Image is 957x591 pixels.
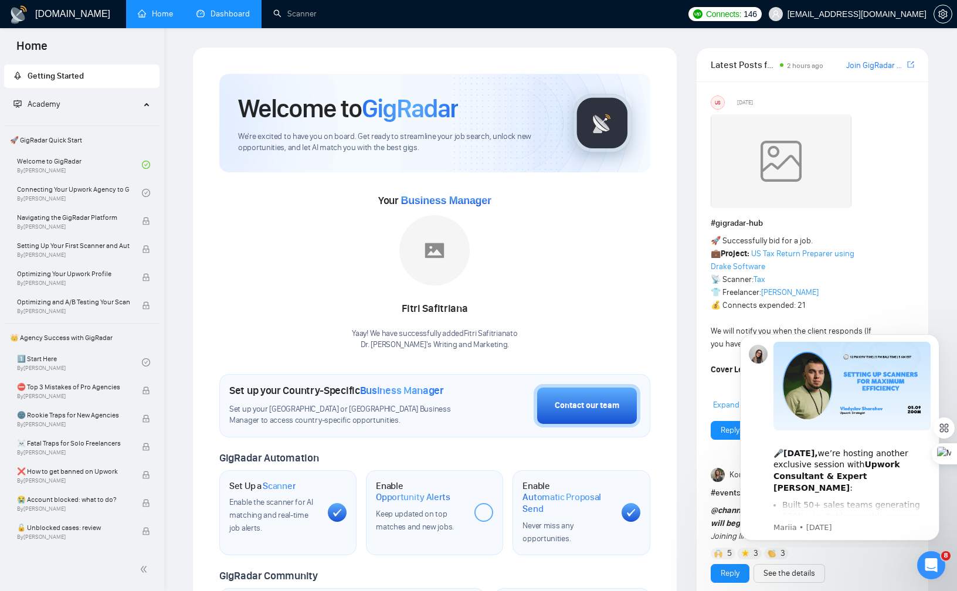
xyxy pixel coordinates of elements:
[142,499,150,507] span: lock
[142,217,150,225] span: lock
[273,9,317,19] a: searchScanner
[5,128,158,152] span: 🚀 GigRadar Quick Start
[941,551,951,561] span: 8
[17,494,130,505] span: 😭 Account blocked: what to do?
[534,384,640,427] button: Contact our team
[17,437,130,449] span: ☠️ Fatal Traps for Solo Freelancers
[741,549,749,558] img: 🌟
[17,280,130,287] span: By [PERSON_NAME]
[711,531,752,541] em: Joining link:
[17,180,142,206] a: Connecting Your Upwork Agency to GigRadarBy[PERSON_NAME]
[721,424,739,437] a: Reply
[17,505,130,512] span: By [PERSON_NAME]
[5,326,158,349] span: 👑 Agency Success with GigRadar
[17,522,130,534] span: 🔓 Unblocked cases: review
[522,491,612,514] span: Automatic Proposal Send
[352,339,517,351] p: Dr. [PERSON_NAME]'s Writing and Marketing .
[17,252,130,259] span: By [PERSON_NAME]
[721,567,739,580] a: Reply
[142,415,150,423] span: lock
[754,274,765,284] a: Tax
[17,381,130,393] span: ⛔ Top 3 Mistakes of Pro Agencies
[17,212,130,223] span: Navigating the GigRadar Platform
[28,99,60,109] span: Academy
[846,59,905,72] a: Join GigRadar Slack Community
[142,527,150,535] span: lock
[711,114,851,208] img: weqQh+iSagEgQAAAABJRU5ErkJggg==
[727,548,732,559] span: 5
[711,468,725,482] img: Korlan
[754,564,825,583] button: See the details
[13,72,22,80] span: rocket
[706,8,741,21] span: Connects:
[9,5,28,24] img: logo
[219,569,318,582] span: GigRadar Community
[711,505,865,528] strong: The event with [PERSON_NAME] will begin in one hou
[229,480,296,492] h1: Set Up a
[17,268,130,280] span: Optimizing Your Upwork Profile
[761,287,819,297] a: [PERSON_NAME]
[711,365,768,375] strong: Cover Letter 👇
[229,497,313,533] span: Enable the scanner for AI matching and real-time job alerts.
[917,551,945,579] iframe: Intercom live chat
[907,60,914,69] span: export
[17,240,130,252] span: Setting Up Your First Scanner and Auto-Bidder
[711,96,724,109] div: US
[693,9,703,19] img: upwork-logo.png
[196,9,250,19] a: dashboardDashboard
[934,9,952,19] span: setting
[711,505,748,515] span: @channel
[352,299,517,319] div: Fitri Safitriana
[142,161,150,169] span: check-circle
[17,308,130,315] span: By [PERSON_NAME]
[238,131,554,154] span: We're excited to have you on board. Get ready to streamline your job search, unlock new opportuni...
[229,404,475,426] span: Set up your [GEOGRAPHIC_DATA] or [GEOGRAPHIC_DATA] Business Manager to access country-specific op...
[573,94,632,152] img: gigradar-logo.png
[787,62,823,70] span: 2 hours ago
[17,223,130,230] span: By [PERSON_NAME]
[711,487,914,500] h1: # events
[934,9,952,19] a: setting
[711,57,777,72] span: Latest Posts from the GigRadar Community
[13,100,22,108] span: fund-projection-screen
[17,534,130,541] span: By [PERSON_NAME]
[263,480,296,492] span: Scanner
[934,5,952,23] button: setting
[711,217,914,230] h1: # gigradar-hub
[17,409,130,421] span: 🌚 Rookie Traps for New Agencies
[4,64,159,88] li: Getting Started
[7,38,57,62] span: Home
[721,249,749,259] strong: Project:
[399,215,470,286] img: placeholder.png
[17,296,130,308] span: Optimizing and A/B Testing Your Scanner for Better Results
[722,324,957,548] iframe: Intercom notifications message
[711,421,749,440] button: Reply
[140,563,151,575] span: double-left
[768,549,776,558] img: 👏
[711,249,854,271] a: US Tax Return Preparer using Drake Software
[17,421,130,428] span: By [PERSON_NAME]
[13,99,60,109] span: Academy
[555,399,619,412] div: Contact our team
[17,393,130,400] span: By [PERSON_NAME]
[713,400,739,410] span: Expand
[229,384,444,397] h1: Set up your Country-Specific
[142,301,150,310] span: lock
[362,93,458,124] span: GigRadar
[142,358,150,366] span: check-circle
[744,8,756,21] span: 146
[142,273,150,281] span: lock
[238,93,458,124] h1: Welcome to
[138,9,173,19] a: homeHome
[737,97,753,108] span: [DATE]
[763,567,815,580] a: See the details
[714,549,722,558] img: 🙌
